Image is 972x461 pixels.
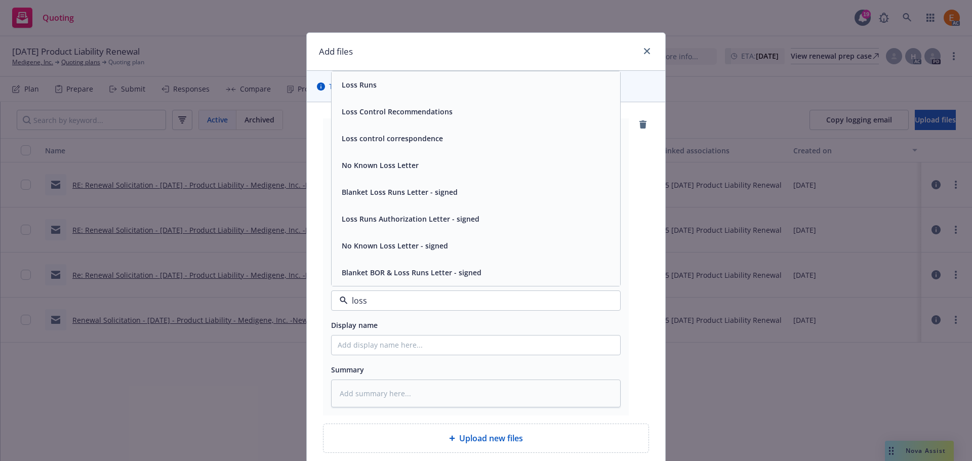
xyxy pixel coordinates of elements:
button: Loss control correspondence [342,133,443,144]
div: Upload new files [323,424,649,453]
button: Loss Control Recommendations [342,106,453,117]
button: Blanket BOR & Loss Runs Letter - signed [342,267,481,278]
a: close [641,45,653,57]
input: Add display name here... [332,336,620,355]
button: No Known Loss Letter [342,160,419,171]
span: Upload new files [459,432,523,444]
button: Loss Runs [342,79,377,90]
span: Summary [331,365,364,374]
a: remove [637,118,649,131]
button: Loss Runs Authorization Letter - signed [342,214,479,224]
button: Blanket Loss Runs Letter - signed [342,187,458,197]
span: Display name [331,320,378,330]
h1: Add files [319,45,353,58]
span: The uploaded files will be associated with [329,81,595,92]
button: No Known Loss Letter - signed [342,240,448,251]
input: Filter by keyword [348,295,600,307]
